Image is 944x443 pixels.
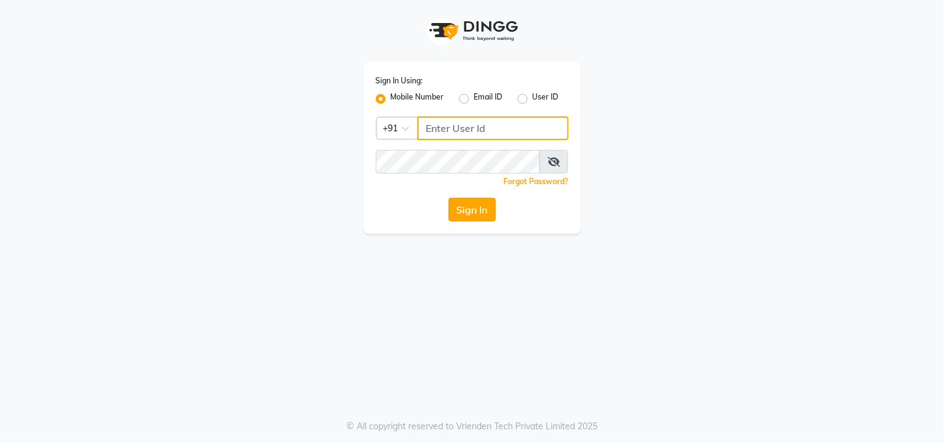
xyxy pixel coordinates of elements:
[504,177,569,186] a: Forgot Password?
[376,75,423,86] label: Sign In Using:
[391,91,444,106] label: Mobile Number
[423,12,522,49] img: logo1.svg
[418,116,569,140] input: Username
[449,198,496,222] button: Sign In
[533,91,559,106] label: User ID
[376,150,541,174] input: Username
[474,91,503,106] label: Email ID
